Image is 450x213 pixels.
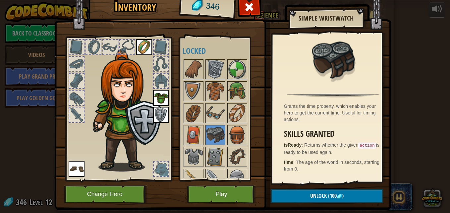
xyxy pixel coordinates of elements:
img: portrait.png [69,161,84,177]
img: portrait.png [184,170,203,188]
button: Play [187,185,256,203]
span: (100 [327,192,337,199]
span: ) [342,192,344,199]
span: The age of the world in seconds, starting from 0. [284,160,379,172]
img: portrait.png [153,107,169,123]
img: portrait.png [228,148,247,166]
img: portrait.png [184,60,203,79]
strong: isReady [284,142,302,148]
img: portrait.png [136,39,152,55]
img: portrait.png [184,82,203,101]
h3: Skills Granted [284,129,386,138]
img: portrait.png [184,126,203,144]
img: portrait.png [228,60,247,79]
img: portrait.png [206,170,225,188]
img: portrait.png [206,104,225,122]
img: portrait.png [153,90,169,106]
span: Unlock [310,192,327,199]
img: portrait.png [206,82,225,101]
img: portrait.png [228,82,247,101]
h2: Simple Wristwatch [295,15,357,22]
img: portrait.png [184,104,203,122]
button: Unlock(100) [271,189,383,203]
img: portrait.png [206,148,225,166]
strong: time [284,160,294,165]
img: portrait.png [228,104,247,122]
img: portrait.png [206,126,225,144]
h4: Locked [183,46,261,55]
img: female.png [90,49,161,172]
img: portrait.png [228,170,247,188]
span: : [293,160,296,165]
code: action [358,143,376,149]
span: : [302,142,304,148]
img: hr.png [287,93,379,98]
button: Change Hero [64,185,148,203]
img: portrait.png [206,60,225,79]
img: portrait.png [228,126,247,144]
img: portrait.png [312,39,355,82]
div: Grants the time property, which enables your hero to get the current time. Useful for timing acti... [284,103,386,123]
img: gem.png [337,194,342,199]
span: Returns whether the given is ready to be used again. [284,142,379,155]
img: portrait.png [184,148,203,166]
